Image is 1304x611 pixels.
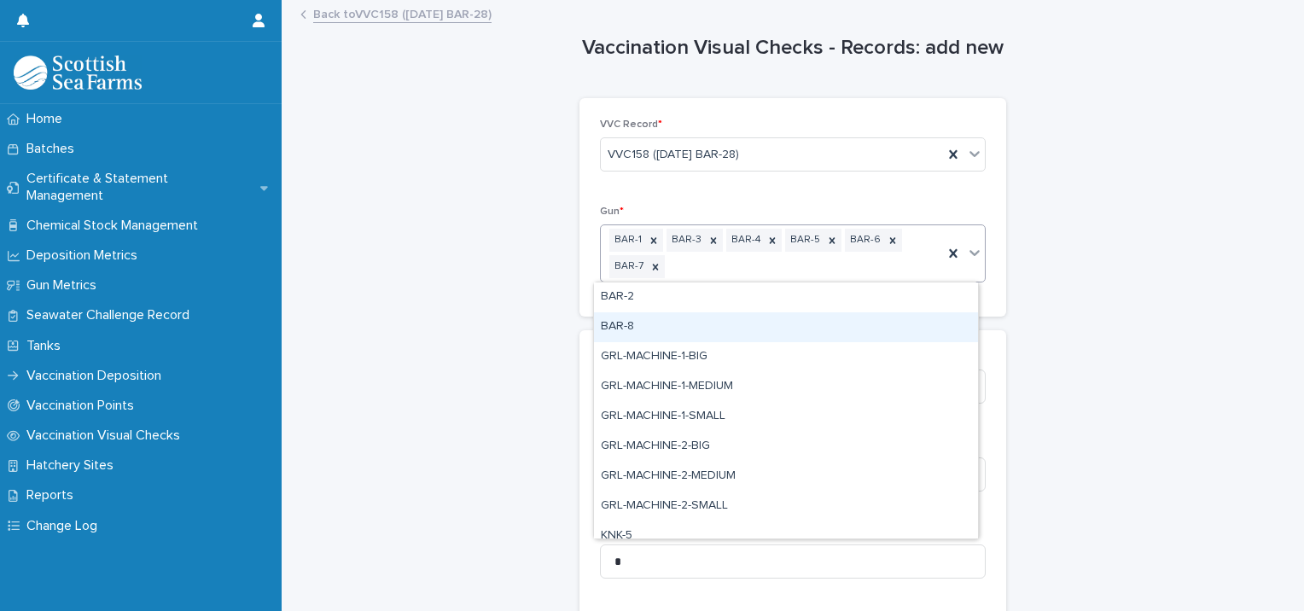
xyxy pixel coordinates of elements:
[20,111,76,127] p: Home
[579,36,1006,61] h1: Vaccination Visual Checks - Records: add new
[20,171,260,203] p: Certificate & Statement Management
[20,277,110,294] p: Gun Metrics
[845,229,883,252] div: BAR-6
[600,207,624,217] span: Gun
[608,146,739,164] span: VVC158 ([DATE] BAR-28)
[20,518,111,534] p: Change Log
[785,229,823,252] div: BAR-5
[594,282,978,312] div: BAR-2
[726,229,763,252] div: BAR-4
[594,312,978,342] div: BAR-8
[20,487,87,503] p: Reports
[20,141,88,157] p: Batches
[594,462,978,492] div: GRL-MACHINE-2-MEDIUM
[20,398,148,414] p: Vaccination Points
[14,55,142,90] img: uOABhIYSsOPhGJQdTwEw
[609,229,644,252] div: BAR-1
[20,368,175,384] p: Vaccination Deposition
[594,402,978,432] div: GRL-MACHINE-1-SMALL
[20,457,127,474] p: Hatchery Sites
[594,492,978,521] div: GRL-MACHINE-2-SMALL
[600,119,662,130] span: VVC Record
[20,428,194,444] p: Vaccination Visual Checks
[609,255,646,278] div: BAR-7
[667,229,704,252] div: BAR-3
[594,342,978,372] div: GRL-MACHINE-1-BIG
[594,372,978,402] div: GRL-MACHINE-1-MEDIUM
[20,218,212,234] p: Chemical Stock Management
[20,338,74,354] p: Tanks
[20,307,203,323] p: Seawater Challenge Record
[594,432,978,462] div: GRL-MACHINE-2-BIG
[594,521,978,551] div: KNK-5
[313,3,492,23] a: Back toVVC158 ([DATE] BAR-28)
[20,247,151,264] p: Deposition Metrics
